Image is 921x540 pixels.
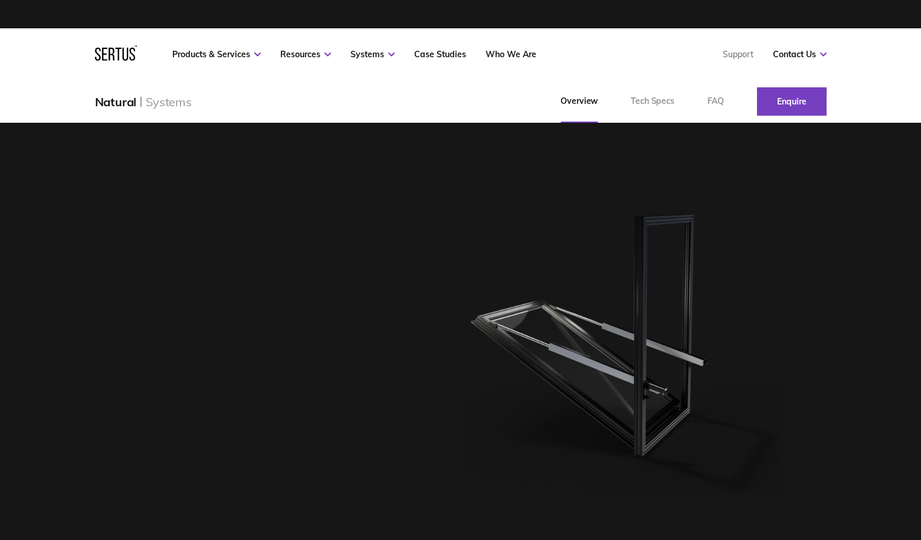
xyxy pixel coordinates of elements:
a: Contact Us [773,49,827,60]
a: Case Studies [414,49,466,60]
a: FAQ [691,80,740,123]
a: Who We Are [486,49,536,60]
a: Products & Services [172,49,261,60]
div: Natural [95,94,137,109]
a: Tech Specs [614,80,691,123]
div: Systems [146,94,192,109]
a: Resources [280,49,331,60]
a: Support [723,49,753,60]
a: Systems [350,49,395,60]
a: Enquire [757,87,827,116]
